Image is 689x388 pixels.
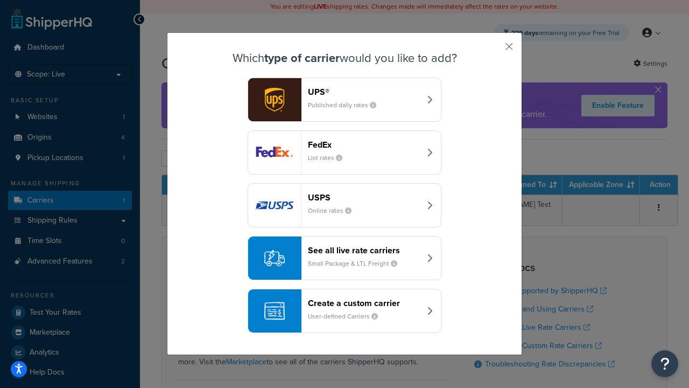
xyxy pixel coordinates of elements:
header: Create a custom carrier [308,298,420,308]
h3: Which would you like to add? [194,52,495,65]
small: List rates [308,153,351,163]
small: Small Package & LTL Freight [308,259,406,268]
small: Online rates [308,206,360,216]
img: fedEx logo [248,131,301,174]
button: fedEx logoFedExList rates [248,130,441,175]
button: Create a custom carrierUser-defined Carriers [248,289,441,333]
header: USPS [308,192,420,203]
img: ups logo [248,78,301,121]
img: icon-carrier-liverate-becf4550.svg [264,248,285,268]
button: usps logoUSPSOnline rates [248,183,441,227]
small: User-defined Carriers [308,311,386,321]
small: Published daily rates [308,100,385,110]
img: usps logo [248,184,301,227]
button: See all live rate carriersSmall Package & LTL Freight [248,236,441,280]
strong: type of carrier [264,49,340,67]
header: UPS® [308,87,420,97]
button: Open Resource Center [651,350,678,377]
header: See all live rate carriers [308,245,420,255]
button: ups logoUPS®Published daily rates [248,78,441,122]
header: FedEx [308,140,420,150]
img: icon-carrier-custom-c93b8a24.svg [264,301,285,321]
